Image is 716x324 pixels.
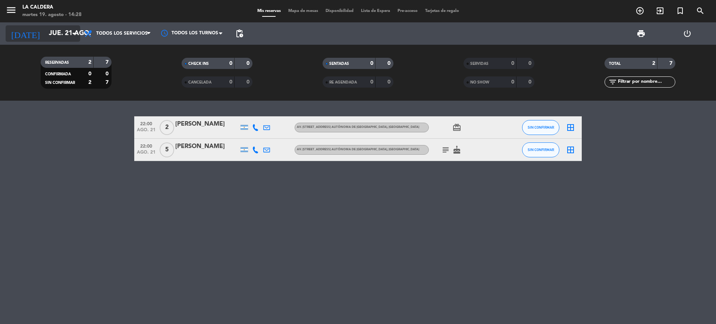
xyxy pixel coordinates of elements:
span: CHECK INS [188,62,209,66]
strong: 0 [229,79,232,85]
strong: 0 [511,61,514,66]
span: RESERVADAS [45,61,69,65]
strong: 2 [88,60,91,65]
div: martes 19. agosto - 14:28 [22,11,82,19]
span: Todos los servicios [96,31,148,36]
i: exit_to_app [656,6,665,15]
div: [PERSON_NAME] [175,119,239,129]
div: La Caldera [22,4,82,11]
strong: 7 [106,60,110,65]
span: Mapa de mesas [285,9,322,13]
span: ago. 21 [137,128,156,136]
span: Pre-acceso [394,9,421,13]
i: power_settings_new [683,29,692,38]
div: LOG OUT [664,22,710,45]
i: border_all [566,145,575,154]
strong: 2 [88,80,91,85]
span: 2 [160,120,174,135]
strong: 0 [387,79,392,85]
i: border_all [566,123,575,132]
span: Disponibilidad [322,9,357,13]
i: [DATE] [6,25,45,42]
i: cake [452,145,461,154]
strong: 2 [652,61,655,66]
i: filter_list [608,78,617,86]
div: [PERSON_NAME] [175,142,239,151]
span: CANCELADA [188,81,211,84]
strong: 0 [528,79,533,85]
span: SERVIDAS [470,62,489,66]
strong: 0 [88,71,91,76]
button: menu [6,4,17,18]
span: pending_actions [235,29,244,38]
span: SIN CONFIRMAR [528,148,554,152]
span: SIN CONFIRMAR [45,81,75,85]
span: SENTADAS [329,62,349,66]
strong: 0 [370,61,373,66]
span: print [637,29,646,38]
span: RE AGENDADA [329,81,357,84]
strong: 0 [387,61,392,66]
strong: 0 [106,71,110,76]
strong: 7 [669,61,674,66]
span: 22:00 [137,119,156,128]
strong: 0 [370,79,373,85]
strong: 0 [246,61,251,66]
i: turned_in_not [676,6,685,15]
i: add_circle_outline [635,6,644,15]
span: TOTAL [609,62,621,66]
i: menu [6,4,17,16]
span: Tarjetas de regalo [421,9,463,13]
i: card_giftcard [452,123,461,132]
span: Mis reservas [254,9,285,13]
span: 5 [160,142,174,157]
strong: 0 [528,61,533,66]
strong: 0 [229,61,232,66]
span: Av. [STREET_ADDRESS] Autónoma de [GEOGRAPHIC_DATA], [GEOGRAPHIC_DATA] [297,126,419,129]
span: NO SHOW [470,81,489,84]
i: subject [441,145,450,154]
span: Av. [STREET_ADDRESS] Autónoma de [GEOGRAPHIC_DATA], [GEOGRAPHIC_DATA] [297,148,419,151]
span: SIN CONFIRMAR [528,125,554,129]
strong: 0 [511,79,514,85]
button: SIN CONFIRMAR [522,120,559,135]
span: 22:00 [137,141,156,150]
i: search [696,6,705,15]
span: ago. 21 [137,150,156,158]
i: arrow_drop_down [69,29,78,38]
button: SIN CONFIRMAR [522,142,559,157]
strong: 7 [106,80,110,85]
strong: 0 [246,79,251,85]
span: CONFIRMADA [45,72,71,76]
span: Lista de Espera [357,9,394,13]
input: Filtrar por nombre... [617,78,675,86]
